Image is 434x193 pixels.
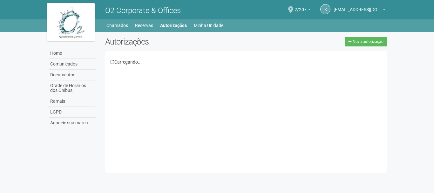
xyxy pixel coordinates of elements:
[49,118,96,128] a: Anuncie sua marca
[160,21,187,30] a: Autorizações
[49,96,96,107] a: Ramais
[194,21,223,30] a: Minha Unidade
[110,59,382,65] div: Carregando...
[320,4,330,14] a: r
[334,8,385,13] a: [EMAIL_ADDRESS][DOMAIN_NAME]
[353,39,383,44] span: Nova autorização
[49,59,96,70] a: Comunicados
[295,8,311,13] a: 2/207
[334,1,381,12] span: recepcao@benassirio.com.br
[345,37,387,46] a: Nova autorização
[49,107,96,118] a: LGPD
[106,21,128,30] a: Chamados
[135,21,153,30] a: Reservas
[49,48,96,59] a: Home
[47,3,95,41] img: logo.jpg
[49,70,96,80] a: Documentos
[105,37,241,46] h2: Autorizações
[295,1,307,12] span: 2/207
[105,6,181,15] span: O2 Corporate & Offices
[49,80,96,96] a: Grade de Horários dos Ônibus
